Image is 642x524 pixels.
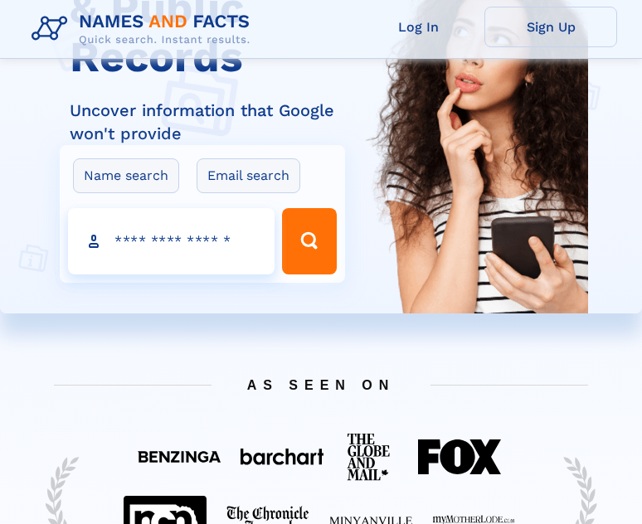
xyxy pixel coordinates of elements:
[282,208,337,274] button: Search Button
[484,7,617,47] a: Sign Up
[418,439,501,474] img: Featured on FOX 40
[241,449,323,464] img: Featured on BarChart
[73,158,179,193] label: Name search
[352,7,484,47] a: Log In
[70,99,355,145] div: Uncover information that Google won't provide
[68,208,275,274] input: search input
[197,158,300,193] label: Email search
[25,7,264,51] img: Logo Names and Facts
[138,451,221,463] img: Featured on Benzinga
[343,429,398,484] img: Featured on The Globe And Mail
[29,357,613,413] span: AS SEEN ON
